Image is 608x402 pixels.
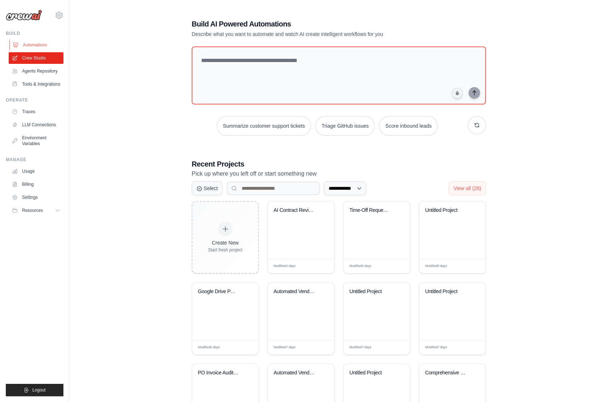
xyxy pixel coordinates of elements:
[9,106,63,118] a: Traces
[274,288,317,295] div: Automated Vendor Risk Assessment
[9,132,63,149] a: Environment Variables
[469,345,475,350] span: Edit
[317,263,323,269] span: Edit
[349,345,371,350] span: Modified 7 days
[9,119,63,131] a: LLM Connections
[198,345,220,350] span: Modified 5 days
[241,345,247,350] span: Edit
[317,345,323,350] span: Edit
[9,179,63,190] a: Billing
[453,185,481,191] span: View all (28)
[9,192,63,203] a: Settings
[32,387,46,393] span: Logout
[9,205,63,216] button: Resources
[469,263,475,269] span: Edit
[468,116,486,134] button: Get new suggestions
[9,65,63,77] a: Agents Repository
[192,19,435,29] h1: Build AI Powered Automations
[379,116,438,136] button: Score inbound leads
[425,370,469,376] div: Comprehensive Vendor Due Diligence Automation
[452,88,463,99] button: Click to speak your automation idea
[217,116,311,136] button: Summarize customer support tickets
[274,370,317,376] div: Automated Vendor Due Diligence System
[6,97,63,103] div: Operate
[6,384,63,396] button: Logout
[198,370,242,376] div: PO Invoice Audit & Industry Intelligence System
[349,370,393,376] div: Untitled Project
[192,159,486,169] h3: Recent Projects
[449,181,486,195] button: View all (28)
[425,207,469,214] div: Untitled Project
[274,207,317,214] div: AI Contract Review & Negotiation System
[208,247,242,253] div: Start fresh project
[425,264,447,269] span: Modified 5 days
[274,345,296,350] span: Modified 7 days
[349,207,393,214] div: Time-Off Request Automation
[22,208,43,213] span: Resources
[349,264,371,269] span: Modified 5 days
[349,288,393,295] div: Untitled Project
[393,263,399,269] span: Edit
[9,165,63,177] a: Usage
[198,288,242,295] div: Google Drive PDF Processor
[315,116,375,136] button: Triage GitHub issues
[6,157,63,163] div: Manage
[9,39,64,51] a: Automations
[425,345,447,350] span: Modified 7 days
[274,264,296,269] span: Modified 2 days
[6,10,42,21] img: Logo
[208,239,242,246] div: Create New
[6,30,63,36] div: Build
[393,345,399,350] span: Edit
[192,169,486,179] p: Pick up where you left off or start something new
[192,30,435,38] p: Describe what you want to automate and watch AI create intelligent workflows for you
[9,52,63,64] a: Crew Studio
[9,78,63,90] a: Tools & Integrations
[425,288,469,295] div: Untitled Project
[192,181,222,195] button: Select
